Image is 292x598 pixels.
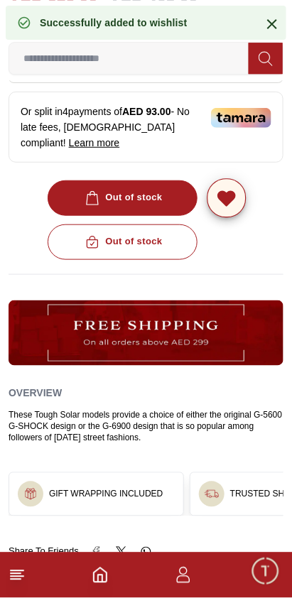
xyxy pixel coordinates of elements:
[7,7,36,36] em: Back
[49,489,163,500] h3: GIFT WRAPPING INCLUDED
[9,410,283,444] div: These Tough Solar models provide a choice of either the original G-5600 G-SHOCK design or the G-6...
[9,92,283,163] div: Or split in 4 payments of - No late fees, [DEMOGRAPHIC_DATA] compliant!
[72,15,207,28] div: Time House Support
[250,556,281,587] div: Chat Widget
[77,435,91,450] em: Blush
[256,7,285,36] em: Minimize
[9,300,283,366] img: ...
[186,497,222,506] span: 09:20 PM
[9,545,79,559] span: Share To Friends
[11,408,292,423] div: Time House Support
[40,16,188,30] div: Successfully added to wishlist
[69,137,120,148] span: Learn more
[23,487,38,501] img: ...
[92,567,109,584] a: Home
[122,106,171,117] span: AED 93.00
[9,383,62,404] h2: Overview
[21,437,210,503] span: Hey there! Need help finding the perfect watch? I'm here if you have any questions or need a quic...
[211,108,271,128] img: Tamara
[205,487,219,501] img: ...
[40,9,64,33] img: Profile picture of Time House Support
